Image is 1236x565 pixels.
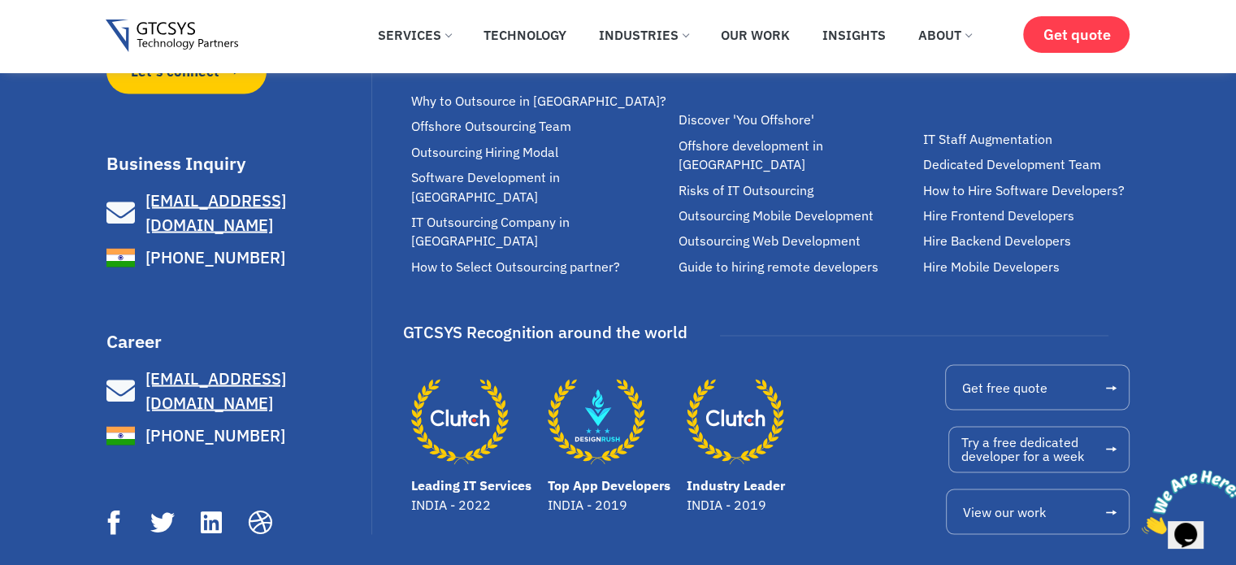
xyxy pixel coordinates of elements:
[106,422,368,450] a: [PHONE_NUMBER]
[961,436,1084,464] span: Try a free dedicated developer for a week
[678,258,915,276] a: Guide to hiring remote developers
[471,17,579,53] a: Technology
[411,258,670,276] a: How to Select Outsourcing partner?
[678,137,915,175] a: Offshore development in [GEOGRAPHIC_DATA]
[548,477,670,493] a: Top App Developers
[923,258,1138,276] a: Hire Mobile Developers
[7,7,107,71] img: Chat attention grabber
[923,181,1138,200] a: How to Hire Software Developers?
[1135,463,1236,541] iframe: chat widget
[678,181,915,200] a: Risks of IT Outsourcing
[923,206,1138,225] a: Hire Frontend Developers
[678,206,873,225] span: Outsourcing Mobile Development
[678,111,915,129] a: Discover 'You Offshore'
[411,117,670,136] a: Offshore Outsourcing Team
[411,495,531,515] p: INDIA - 2022
[678,206,915,225] a: Outsourcing Mobile Development
[411,92,670,111] a: Why to Outsource in [GEOGRAPHIC_DATA]?
[687,373,784,471] a: Industry Leader
[945,365,1130,411] a: Get free quote
[678,181,813,200] span: Risks of IT Outsourcing
[962,381,1047,394] span: Get free quote
[411,143,558,162] span: Outsourcing Hiring Modal
[946,489,1130,535] a: View our work
[411,258,620,276] span: How to Select Outsourcing partner?
[948,427,1130,473] a: Try a free dedicateddeveloper for a week
[411,92,666,111] span: Why to Outsource in [GEOGRAPHIC_DATA]?
[106,332,368,350] h3: Career
[923,155,1138,174] a: Dedicated Development Team
[923,232,1138,250] a: Hire Backend Developers
[548,495,670,515] p: INDIA - 2019
[106,367,368,415] a: [EMAIL_ADDRESS][DOMAIN_NAME]
[687,495,785,515] p: INDIA - 2019
[106,154,368,172] h3: Business Inquiry
[678,111,813,129] span: Discover 'You Offshore'
[411,477,531,493] a: Leading IT Services
[587,17,700,53] a: Industries
[411,168,670,206] a: Software Development in [GEOGRAPHIC_DATA]
[923,206,1074,225] span: Hire Frontend Developers
[923,155,1101,174] span: Dedicated Development Team
[145,189,286,236] span: [EMAIL_ADDRESS][DOMAIN_NAME]
[411,143,670,162] a: Outsourcing Hiring Modal
[923,181,1125,200] span: How to Hire Software Developers?
[923,232,1071,250] span: Hire Backend Developers
[411,117,571,136] span: Offshore Outsourcing Team
[963,506,1046,519] span: View our work
[141,424,285,448] span: [PHONE_NUMBER]
[106,189,368,237] a: [EMAIL_ADDRESS][DOMAIN_NAME]
[145,367,286,414] span: [EMAIL_ADDRESS][DOMAIN_NAME]
[106,20,238,53] img: Gtcsys logo
[923,130,1138,149] a: IT Staff Augmentation
[678,258,878,276] span: Guide to hiring remote developers
[678,232,860,250] span: Outsourcing Web Development
[810,17,898,53] a: Insights
[1023,16,1130,53] a: Get quote
[906,17,983,53] a: About
[403,317,687,348] div: GTCSYS Recognition around the world
[411,213,670,251] a: IT Outsourcing Company in [GEOGRAPHIC_DATA]
[411,373,509,471] a: Leading IT Services
[687,477,785,493] a: Industry Leader
[923,258,1060,276] span: Hire Mobile Developers
[141,246,285,270] span: [PHONE_NUMBER]
[923,130,1052,149] span: IT Staff Augmentation
[678,232,915,250] a: Outsourcing Web Development
[1043,26,1110,43] span: Get quote
[106,244,368,272] a: [PHONE_NUMBER]
[366,17,463,53] a: Services
[548,373,645,471] a: Top App Developers
[709,17,802,53] a: Our Work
